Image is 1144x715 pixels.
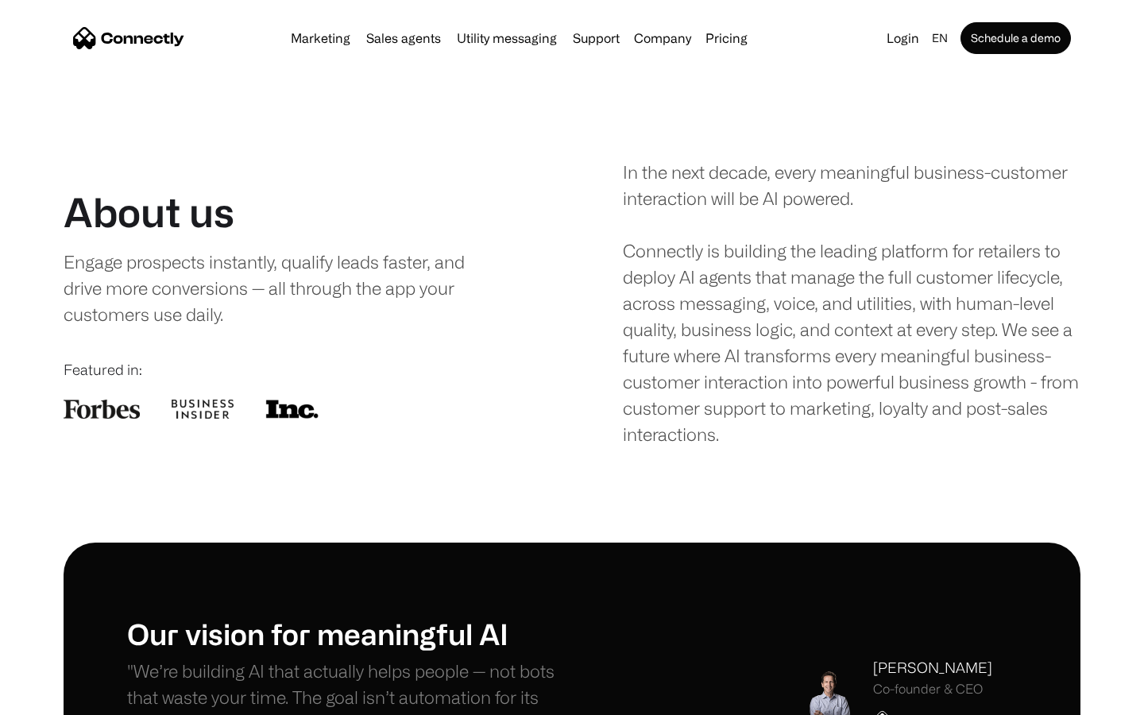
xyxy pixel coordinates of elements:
a: Utility messaging [450,32,563,44]
a: Support [566,32,626,44]
div: Featured in: [64,359,521,381]
ul: Language list [32,687,95,709]
a: Sales agents [360,32,447,44]
a: Login [880,27,926,49]
a: Schedule a demo [960,22,1071,54]
aside: Language selected: English [16,686,95,709]
div: Company [634,27,691,49]
h1: About us [64,188,234,236]
div: en [932,27,948,49]
div: Engage prospects instantly, qualify leads faster, and drive more conversions — all through the ap... [64,249,498,327]
div: Co-founder & CEO [873,682,992,697]
a: Marketing [284,32,357,44]
a: Pricing [699,32,754,44]
h1: Our vision for meaningful AI [127,616,572,651]
div: [PERSON_NAME] [873,657,992,678]
div: In the next decade, every meaningful business-customer interaction will be AI powered. Connectly ... [623,159,1080,447]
